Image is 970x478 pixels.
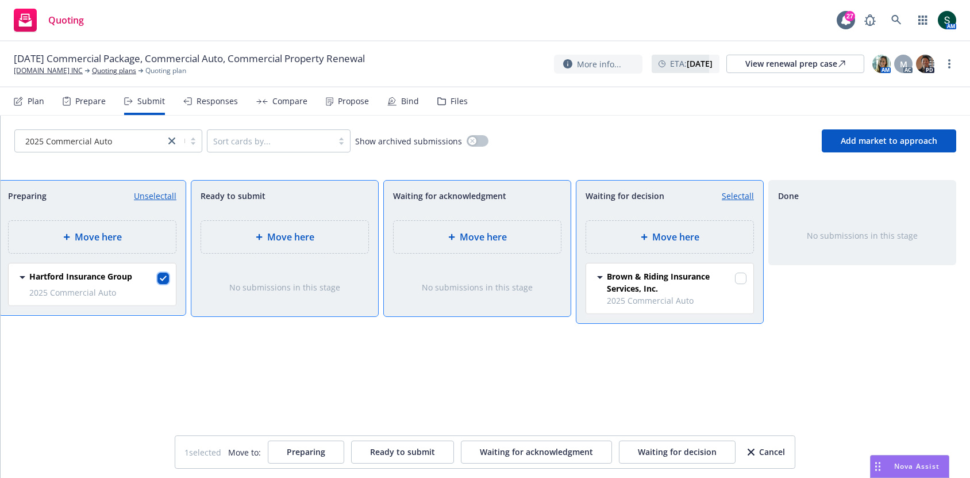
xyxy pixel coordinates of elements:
[370,446,435,457] span: Ready to submit
[748,441,785,463] div: Cancel
[586,190,664,202] span: Waiting for decision
[885,9,908,32] a: Search
[778,190,799,202] span: Done
[460,230,507,244] span: Move here
[872,55,891,73] img: photo
[859,9,882,32] a: Report a Bug
[841,135,937,146] span: Add market to approach
[870,455,949,478] button: Nova Assist
[14,52,365,66] span: [DATE] Commercial Package, Commercial Auto, Commercial Property Renewal
[401,97,419,106] div: Bind
[845,11,855,21] div: 27
[134,190,176,202] a: Unselect all
[747,441,786,464] button: Cancel
[287,446,325,457] span: Preparing
[871,456,885,477] div: Drag to move
[670,58,713,70] span: ETA :
[916,55,934,73] img: photo
[355,135,462,147] span: Show archived submissions
[28,97,44,106] div: Plan
[942,57,956,71] a: more
[272,97,307,106] div: Compare
[184,446,221,458] span: 1 selected
[75,97,106,106] div: Prepare
[619,441,736,464] button: Waiting for decision
[722,190,754,202] a: Select all
[787,230,937,242] div: No submissions in this stage
[461,441,612,464] button: Waiting for acknowledgment
[638,446,717,457] span: Waiting for decision
[480,446,593,457] span: Waiting for acknowledgment
[726,55,864,73] a: View renewal prep case
[577,58,621,70] span: More info...
[75,230,122,244] span: Move here
[402,281,552,293] div: No submissions in this stage
[228,446,261,458] span: Move to:
[210,281,360,293] div: No submissions in this stage
[687,58,713,69] strong: [DATE]
[29,286,169,299] span: 2025 Commercial Auto
[197,97,238,106] div: Responses
[14,66,83,76] a: [DOMAIN_NAME] INC
[48,16,84,25] span: Quoting
[21,135,159,147] span: 2025 Commercial Auto
[8,190,47,202] span: Preparing
[393,220,561,254] div: Move here
[268,441,344,464] button: Preparing
[451,97,468,106] div: Files
[607,270,733,295] span: Brown & Riding Insurance Services, Inc.
[29,270,132,282] span: Hartford Insurance Group
[652,230,699,244] span: Move here
[201,220,369,254] div: Move here
[900,58,907,70] span: M
[894,461,940,471] span: Nova Assist
[607,295,746,307] span: 2025 Commercial Auto
[267,230,314,244] span: Move here
[92,66,136,76] a: Quoting plans
[586,220,754,254] div: Move here
[938,11,956,29] img: photo
[393,190,506,202] span: Waiting for acknowledgment
[745,55,845,72] div: View renewal prep case
[351,441,454,464] button: Ready to submit
[338,97,369,106] div: Propose
[822,129,956,152] button: Add market to approach
[911,9,934,32] a: Switch app
[145,66,186,76] span: Quoting plan
[137,97,165,106] div: Submit
[554,55,642,74] button: More info...
[9,4,88,36] a: Quoting
[201,190,265,202] span: Ready to submit
[25,135,112,147] span: 2025 Commercial Auto
[165,134,179,148] a: close
[8,220,176,254] div: Move here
